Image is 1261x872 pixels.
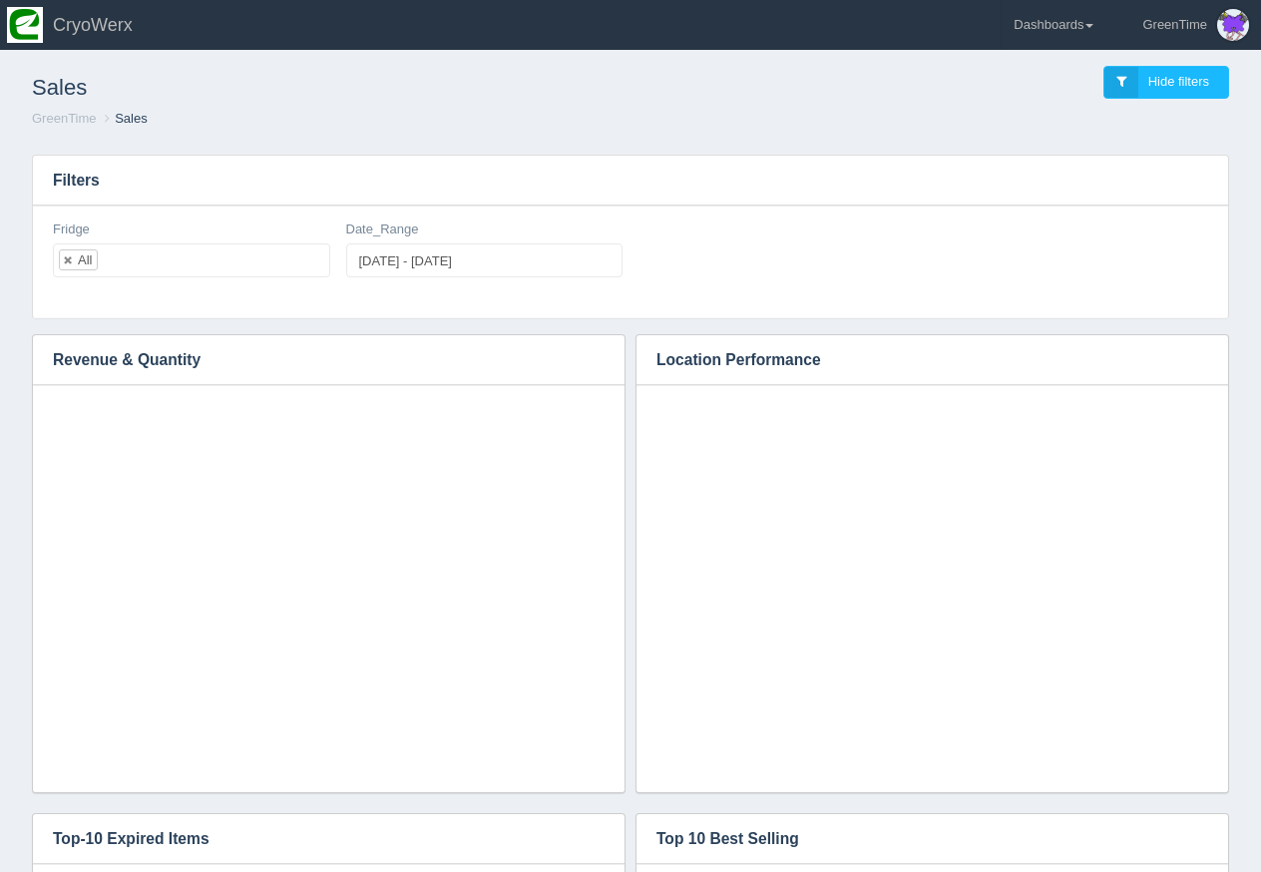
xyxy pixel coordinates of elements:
a: GreenTime [32,111,97,126]
h1: Sales [32,66,630,110]
h3: Location Performance [636,335,1198,385]
span: CryoWerx [53,15,133,35]
li: Sales [100,110,148,129]
span: Hide filters [1148,74,1209,89]
img: Profile Picture [1217,9,1249,41]
h3: Top 10 Best Selling [636,814,1198,864]
label: Fridge [53,220,90,239]
h3: Filters [33,156,1228,206]
img: so2zg2bv3y2ub16hxtjr.png [7,7,43,43]
h3: Top-10 Expired Items [33,814,595,864]
label: Date_Range [346,220,419,239]
div: GreenTime [1142,5,1207,45]
a: Hide filters [1103,66,1229,99]
h3: Revenue & Quantity [33,335,595,385]
div: All [78,253,92,266]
